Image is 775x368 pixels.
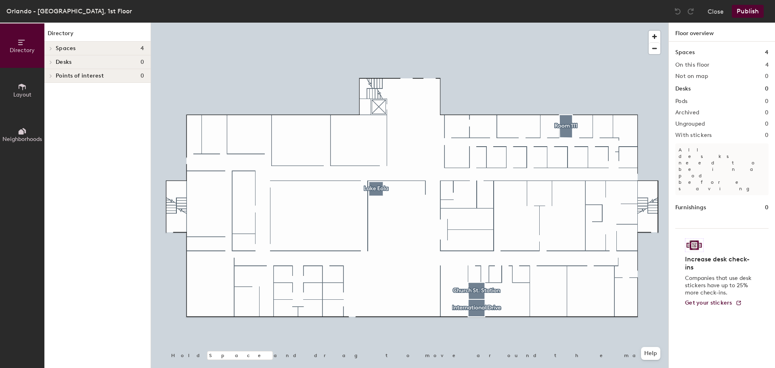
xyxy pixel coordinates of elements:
span: Get your stickers [685,299,732,306]
h2: 0 [765,98,769,105]
span: Desks [56,59,71,65]
span: 0 [140,59,144,65]
span: Neighborhoods [2,136,42,143]
span: Points of interest [56,73,104,79]
h2: 0 [765,132,769,139]
h1: Directory [44,29,151,42]
h1: 0 [765,203,769,212]
h2: Ungrouped [675,121,705,127]
h2: 0 [765,121,769,127]
h2: Pods [675,98,687,105]
span: 4 [140,45,144,52]
h4: Increase desk check-ins [685,255,754,271]
p: Companies that use desk stickers have up to 25% more check-ins. [685,275,754,297]
button: Publish [732,5,764,18]
p: All desks need to be in a pod before saving [675,143,769,195]
span: 0 [140,73,144,79]
h1: Furnishings [675,203,706,212]
h2: 4 [765,62,769,68]
h2: Archived [675,109,699,116]
h1: 0 [765,84,769,93]
span: Layout [13,91,31,98]
h1: Spaces [675,48,695,57]
img: Sticker logo [685,238,704,252]
img: Redo [687,7,695,15]
h1: Floor overview [669,23,775,42]
h2: 0 [765,109,769,116]
h2: 0 [765,73,769,80]
button: Help [641,347,660,360]
h1: Desks [675,84,691,93]
h2: With stickers [675,132,712,139]
span: Directory [10,47,35,54]
h2: Not on map [675,73,708,80]
a: Get your stickers [685,300,742,307]
div: Orlando - [GEOGRAPHIC_DATA], 1st Floor [6,6,132,16]
span: Spaces [56,45,76,52]
h2: On this floor [675,62,710,68]
h1: 4 [765,48,769,57]
button: Close [708,5,724,18]
img: Undo [674,7,682,15]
